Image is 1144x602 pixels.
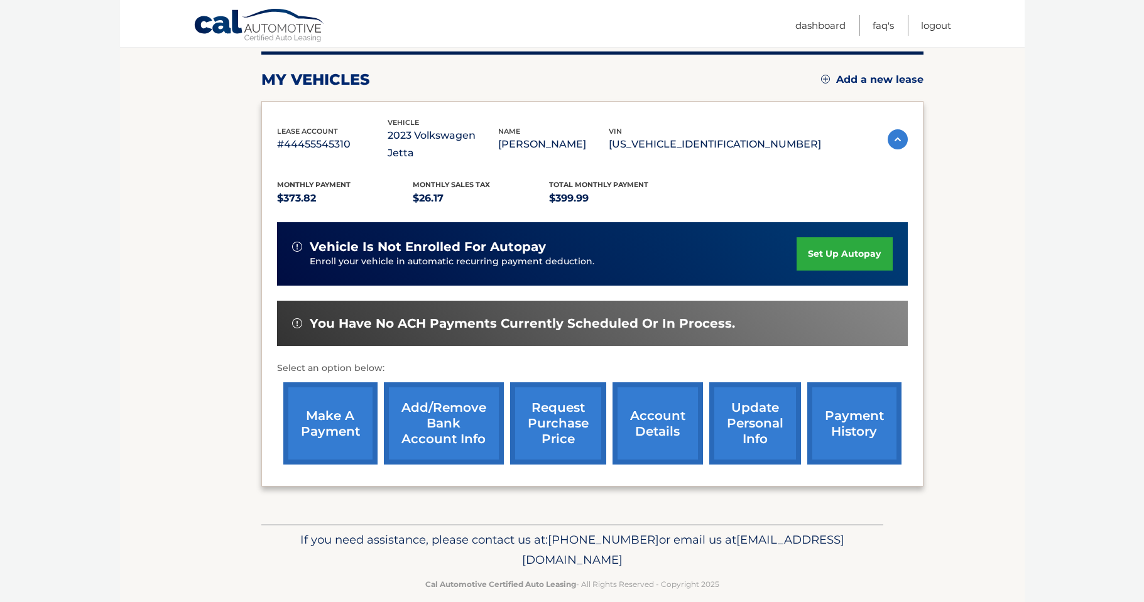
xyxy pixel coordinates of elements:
[270,530,875,570] p: If you need assistance, please contact us at: or email us at
[613,382,703,465] a: account details
[498,136,609,153] p: [PERSON_NAME]
[292,318,302,328] img: alert-white.svg
[277,127,338,136] span: lease account
[283,382,378,465] a: make a payment
[549,190,685,207] p: $399.99
[522,532,844,567] span: [EMAIL_ADDRESS][DOMAIN_NAME]
[797,237,892,271] a: set up autopay
[888,129,908,149] img: accordion-active.svg
[277,361,908,376] p: Select an option below:
[609,136,821,153] p: [US_VEHICLE_IDENTIFICATION_NUMBER]
[388,118,419,127] span: vehicle
[310,316,735,331] span: You have no ACH payments currently scheduled or in process.
[609,127,622,136] span: vin
[821,73,923,86] a: Add a new lease
[807,382,902,465] a: payment history
[270,578,875,591] p: - All Rights Reserved - Copyright 2025
[549,180,648,189] span: Total Monthly Payment
[921,15,951,36] a: Logout
[548,532,659,547] span: [PHONE_NUMBER]
[413,190,549,207] p: $26.17
[873,15,894,36] a: FAQ's
[193,8,325,45] a: Cal Automotive
[292,242,302,252] img: alert-white.svg
[261,70,370,89] h2: my vehicles
[510,382,606,465] a: request purchase price
[277,136,388,153] p: #44455545310
[795,15,846,36] a: Dashboard
[388,127,498,162] p: 2023 Volkswagen Jetta
[277,180,351,189] span: Monthly Payment
[425,579,576,589] strong: Cal Automotive Certified Auto Leasing
[821,75,830,83] img: add.svg
[277,190,413,207] p: $373.82
[310,255,797,269] p: Enroll your vehicle in automatic recurring payment deduction.
[384,382,504,465] a: Add/Remove bank account info
[413,180,490,189] span: Monthly sales Tax
[709,382,801,465] a: update personal info
[498,127,520,136] span: name
[310,239,546,255] span: vehicle is not enrolled for autopay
